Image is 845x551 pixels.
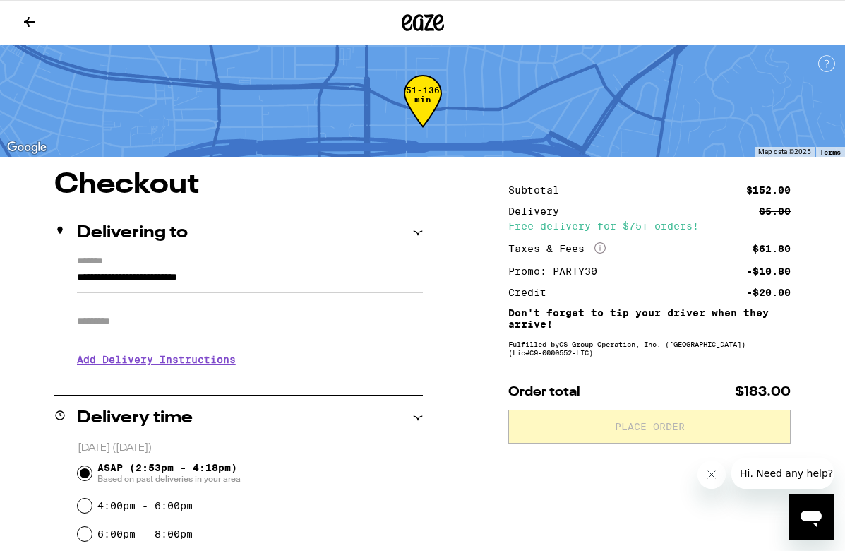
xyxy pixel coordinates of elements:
div: Promo: PARTY30 [508,266,607,276]
span: $183.00 [735,386,791,398]
a: Open this area in Google Maps (opens a new window) [4,138,50,157]
p: [DATE] ([DATE]) [78,442,423,455]
div: Fulfilled by CS Group Operation, Inc. ([GEOGRAPHIC_DATA]) (Lic# C9-0000552-LIC ) [508,340,791,357]
div: Delivery [508,206,569,216]
div: $61.80 [753,244,791,254]
div: -$10.80 [746,266,791,276]
iframe: Close message [697,461,726,489]
div: Subtotal [508,185,569,195]
span: Map data ©2025 [758,148,811,155]
h2: Delivery time [77,410,193,427]
div: Free delivery for $75+ orders! [508,221,791,231]
span: Place Order [615,422,685,432]
h3: Add Delivery Instructions [77,343,423,376]
p: Don't forget to tip your driver when they arrive! [508,307,791,330]
iframe: Button to launch messaging window [789,494,834,540]
div: -$20.00 [746,288,791,297]
p: We'll contact you at [PHONE_NUMBER] when we arrive [77,376,423,387]
div: $5.00 [759,206,791,216]
label: 6:00pm - 8:00pm [97,528,193,540]
div: $152.00 [746,185,791,195]
img: Google [4,138,50,157]
div: Taxes & Fees [508,242,606,255]
h1: Checkout [54,171,423,199]
h2: Delivering to [77,225,188,242]
iframe: Message from company [731,458,834,489]
a: Terms [820,148,841,156]
label: 4:00pm - 6:00pm [97,500,193,511]
div: Credit [508,288,556,297]
div: 51-136 min [404,85,442,138]
span: ASAP (2:53pm - 4:18pm) [97,462,241,485]
button: Place Order [508,410,791,444]
span: Based on past deliveries in your area [97,473,241,485]
span: Order total [508,386,580,398]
